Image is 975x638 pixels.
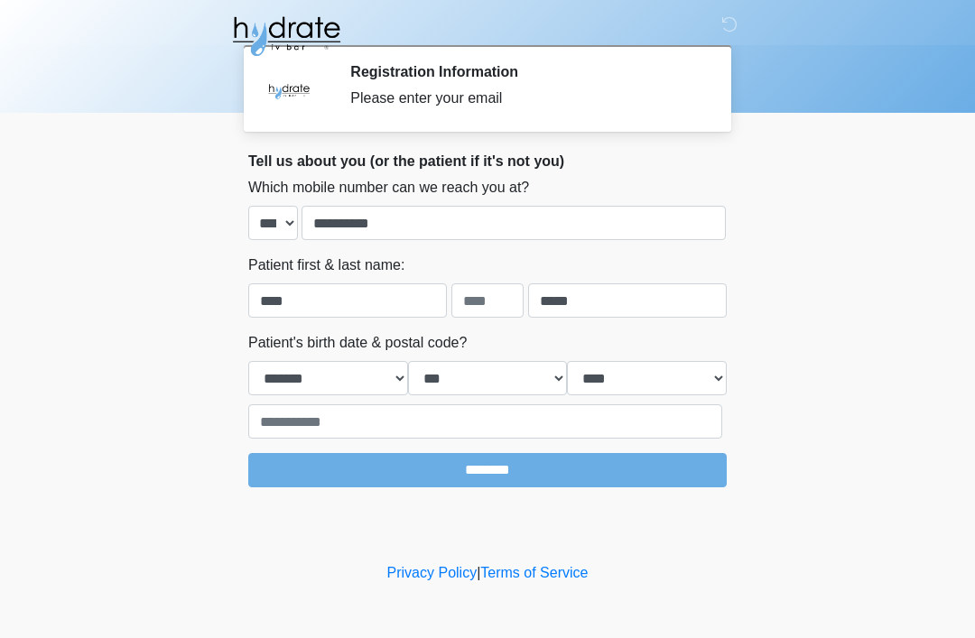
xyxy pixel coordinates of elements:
img: Agent Avatar [262,63,316,117]
label: Patient first & last name: [248,254,404,276]
a: Terms of Service [480,565,588,580]
h2: Tell us about you (or the patient if it's not you) [248,153,727,170]
label: Patient's birth date & postal code? [248,332,467,354]
a: Privacy Policy [387,565,478,580]
img: Hydrate IV Bar - Fort Collins Logo [230,14,342,59]
label: Which mobile number can we reach you at? [248,177,529,199]
a: | [477,565,480,580]
div: Please enter your email [350,88,700,109]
